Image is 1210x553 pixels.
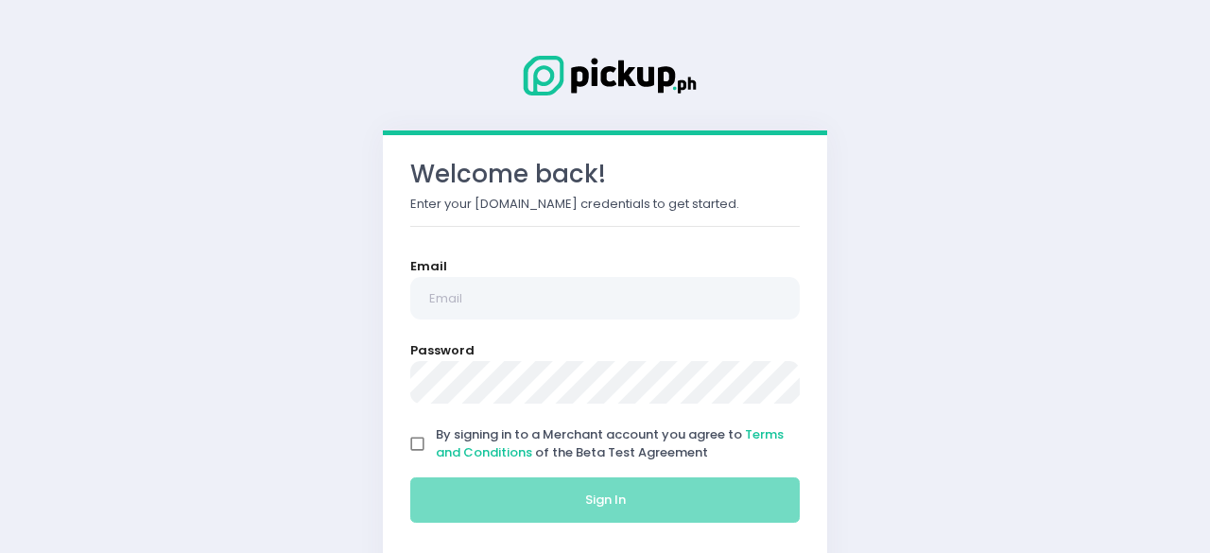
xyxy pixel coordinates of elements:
input: Email [410,277,800,320]
span: By signing in to a Merchant account you agree to of the Beta Test Agreement [436,425,784,462]
span: Sign In [585,491,626,509]
img: Logo [510,52,700,99]
button: Sign In [410,477,800,523]
p: Enter your [DOMAIN_NAME] credentials to get started. [410,195,800,214]
label: Email [410,257,447,276]
a: Terms and Conditions [436,425,784,462]
label: Password [410,341,475,360]
h3: Welcome back! [410,160,800,189]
